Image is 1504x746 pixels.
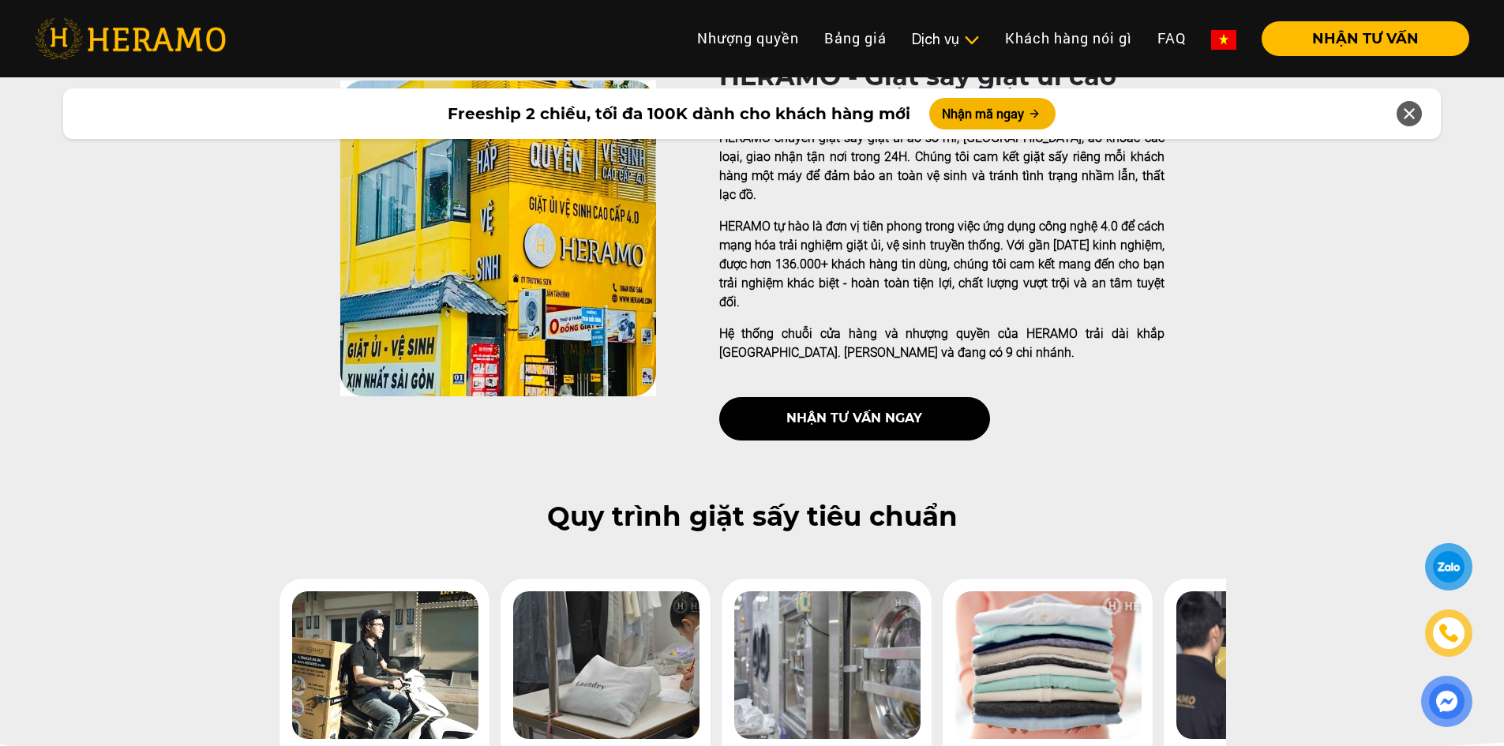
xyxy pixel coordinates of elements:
img: heramo-quy-trinh-giat-hap-tieu-chuan-buoc-1 [292,591,478,739]
img: heramo-quy-trinh-giat-hap-tieu-chuan-buoc-7 [734,591,921,739]
h2: Quy trình giặt sấy tiêu chuẩn [35,500,1469,533]
a: FAQ [1145,21,1198,55]
a: NHẬN TƯ VẤN [1249,32,1469,46]
img: phone-icon [1438,621,1461,645]
button: nhận tư vấn ngay [719,397,990,440]
a: Khách hàng nói gì [992,21,1145,55]
img: heramo-quy-trinh-giat-hap-tieu-chuan-buoc-5 [1176,591,1363,739]
img: heramo-quy-trinh-giat-hap-tieu-chuan-buoc-4 [955,591,1142,739]
img: heramo-logo.png [35,18,226,59]
button: Nhận mã ngay [929,98,1056,129]
p: Hệ thống chuỗi cửa hàng và nhượng quyền của HERAMO trải dài khắp [GEOGRAPHIC_DATA]. [PERSON_NAME]... [719,324,1165,362]
a: phone-icon [1427,611,1471,655]
img: vn-flag.png [1211,30,1236,50]
a: Bảng giá [812,21,899,55]
img: heramo-quality-banner [340,81,656,396]
img: heramo-quy-trinh-giat-hap-tieu-chuan-buoc-2 [513,591,699,739]
p: HERAMO tự hào là đơn vị tiên phong trong việc ứng dụng công nghệ 4.0 để cách mạng hóa trải nghiệm... [719,217,1165,312]
button: NHẬN TƯ VẤN [1262,21,1469,56]
p: HERAMO chuyên giặt sấy giặt ủi áo sơ mi, [GEOGRAPHIC_DATA], áo khoác các loại, giao nhận tận nơi ... [719,129,1165,204]
span: Freeship 2 chiều, tối đa 100K dành cho khách hàng mới [448,102,910,126]
img: subToggleIcon [963,32,980,48]
a: Nhượng quyền [684,21,812,55]
div: Dịch vụ [912,28,980,50]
